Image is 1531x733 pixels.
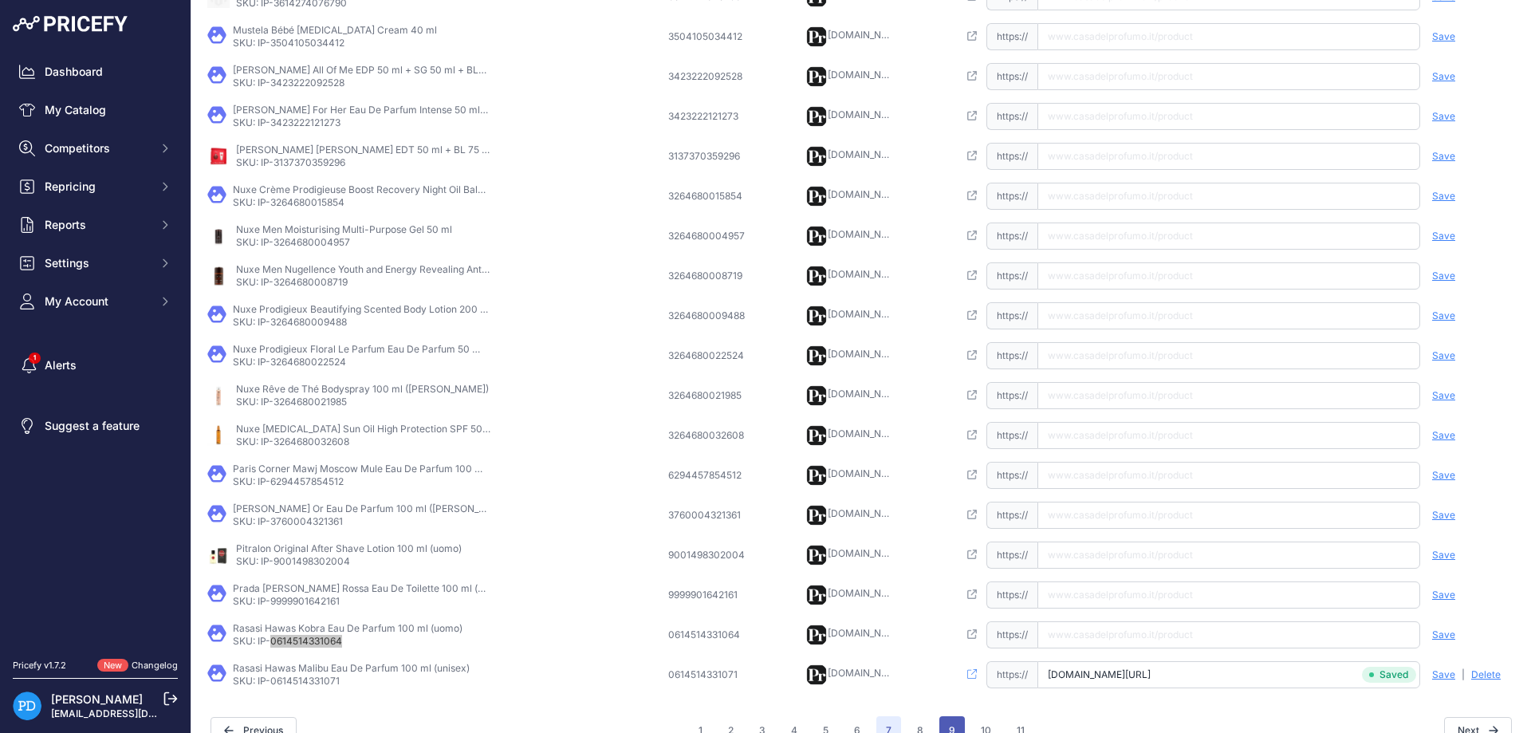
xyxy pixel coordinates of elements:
[233,116,488,129] p: SKU: IP-3423222121273
[1037,382,1420,409] input: www.casadelprofumo.it/product
[233,675,470,688] p: SKU: IP-0614514331071
[986,143,1037,170] span: https://
[13,57,178,640] nav: Sidebar
[97,659,128,672] span: New
[986,183,1037,210] span: https://
[828,69,905,81] a: [DOMAIN_NAME]
[828,108,905,120] a: [DOMAIN_NAME]
[986,581,1037,609] span: https://
[1037,422,1420,449] input: www.casadelprofumo.it/product
[13,249,178,278] button: Settings
[1432,270,1455,282] span: Save
[668,629,748,641] div: 0614514331064
[233,316,488,329] p: SKU: IP-3264680009488
[233,595,488,608] p: SKU: IP-9999901642161
[233,662,470,675] p: Rasasi Hawas Malibu Eau De Parfum 100 ml (unisex)
[233,343,488,356] p: Nuxe Prodigieux Floral Le Parfum Eau De Parfum 50 ml ([PERSON_NAME])
[828,228,905,240] a: [DOMAIN_NAME]
[986,382,1037,409] span: https://
[233,24,437,37] p: Mustela Bébé [MEDICAL_DATA] Cream 40 ml
[1432,469,1455,482] span: Save
[233,77,488,89] p: SKU: IP-3423222092528
[668,30,748,43] div: 3504105034412
[1432,230,1455,242] span: Save
[828,428,905,439] a: [DOMAIN_NAME]
[668,110,748,123] div: 3423222121273
[828,29,905,41] a: [DOMAIN_NAME]
[828,587,905,599] a: [DOMAIN_NAME]
[236,555,462,568] p: SKU: IP-9001498302004
[986,661,1037,688] span: https://
[13,172,178,201] button: Repricing
[1037,223,1420,250] input: www.casadelprofumo.it/product
[233,515,488,528] p: SKU: IP-3760004321361
[1037,542,1420,569] input: www.casadelprofumo.it/product
[828,547,905,559] a: [DOMAIN_NAME]
[1037,581,1420,609] input: www.casadelprofumo.it/product
[1432,549,1455,562] span: Save
[1432,30,1455,43] span: Save
[45,140,149,156] span: Competitors
[236,223,452,236] p: Nuxe Men Moisturising Multi-Purpose Gel 50 ml
[986,63,1037,90] span: https://
[828,148,905,160] a: [DOMAIN_NAME]
[1432,110,1455,123] span: Save
[45,179,149,195] span: Repricing
[986,103,1037,130] span: https://
[1432,349,1455,362] span: Save
[668,230,748,242] div: 3264680004957
[986,542,1037,569] span: https://
[236,144,491,156] p: [PERSON_NAME] [PERSON_NAME] EDT 50 ml + BL 75 ml ([PERSON_NAME])
[668,150,748,163] div: 3137370359296
[13,96,178,124] a: My Catalog
[986,302,1037,329] span: https://
[233,196,488,209] p: SKU: IP-3264680015854
[1432,309,1455,322] span: Save
[1037,621,1420,648] input: www.casadelprofumo.it/product
[233,463,488,475] p: Paris Corner Mawj Moscow Mule Eau De Parfum 100 ml (unisex)
[1432,70,1455,83] span: Save
[986,342,1037,369] span: https://
[986,23,1037,50] span: https://
[236,542,462,555] p: Pitralon Original After Shave Lotion 100 ml (uomo)
[13,287,178,316] button: My Account
[1037,183,1420,210] input: www.casadelprofumo.it/product
[1037,23,1420,50] input: www.casadelprofumo.it/product
[51,692,143,706] a: [PERSON_NAME]
[668,509,748,522] div: 3760004321361
[45,255,149,271] span: Settings
[668,668,748,681] div: 0614514331071
[668,589,748,601] div: 9999901642161
[986,462,1037,489] span: https://
[236,423,491,435] p: Nuxe [MEDICAL_DATA] Sun Oil High Protection SPF 50 150 ml
[828,667,905,679] a: [DOMAIN_NAME]
[45,294,149,309] span: My Account
[233,303,488,316] p: Nuxe Prodigieux Beautifying Scented Body Lotion 200 ml
[1471,668,1501,681] span: Delete
[1432,150,1455,163] span: Save
[13,412,178,440] a: Suggest a feature
[828,388,905,400] a: [DOMAIN_NAME]
[236,263,491,276] p: Nuxe Men Nugellence Youth and Energy Revealing Anti-Aging Fluid 50 ml
[13,659,66,672] div: Pricefy v1.7.2
[233,64,488,77] p: [PERSON_NAME] All Of Me EDP 50 ml + SG 50 ml + BL 50 ml ([PERSON_NAME])
[1432,629,1455,641] span: Save
[1037,143,1420,170] input: www.casadelprofumo.it/product
[668,309,748,322] div: 3264680009488
[668,270,748,282] div: 3264680008719
[828,348,905,360] a: [DOMAIN_NAME]
[1432,589,1455,601] span: Save
[986,422,1037,449] span: https://
[1432,429,1455,442] span: Save
[668,389,748,402] div: 3264680021985
[233,104,488,116] p: [PERSON_NAME] For Her Eau De Parfum Intense 50 ml ([PERSON_NAME])
[1037,63,1420,90] input: www.casadelprofumo.it/product
[828,467,905,479] a: [DOMAIN_NAME]
[13,351,178,380] a: Alerts
[828,507,905,519] a: [DOMAIN_NAME]
[13,57,178,86] a: Dashboard
[828,268,905,280] a: [DOMAIN_NAME]
[233,502,488,515] p: [PERSON_NAME] Or Eau De Parfum 100 ml ([PERSON_NAME])
[1037,342,1420,369] input: www.casadelprofumo.it/product
[1037,661,1420,688] input: www.casadelprofumo.it/product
